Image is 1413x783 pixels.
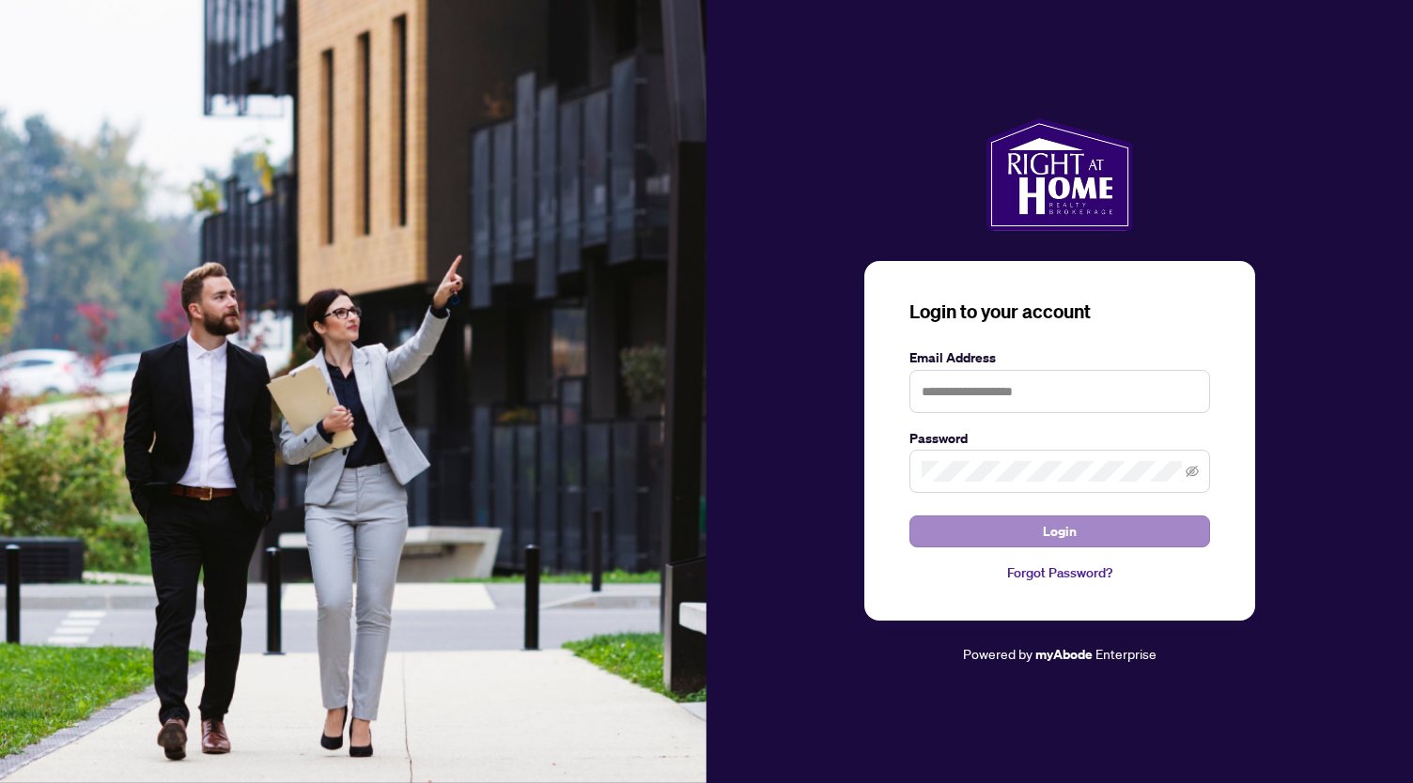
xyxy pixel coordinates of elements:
h3: Login to your account [909,299,1210,325]
label: Password [909,428,1210,449]
span: eye-invisible [1186,465,1199,478]
a: Forgot Password? [909,562,1210,583]
img: ma-logo [986,118,1132,231]
span: Enterprise [1095,645,1157,662]
button: Login [909,515,1210,547]
a: myAbode [1035,644,1093,665]
span: Powered by [963,645,1033,662]
label: Email Address [909,347,1210,368]
span: Login [1043,516,1077,546]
